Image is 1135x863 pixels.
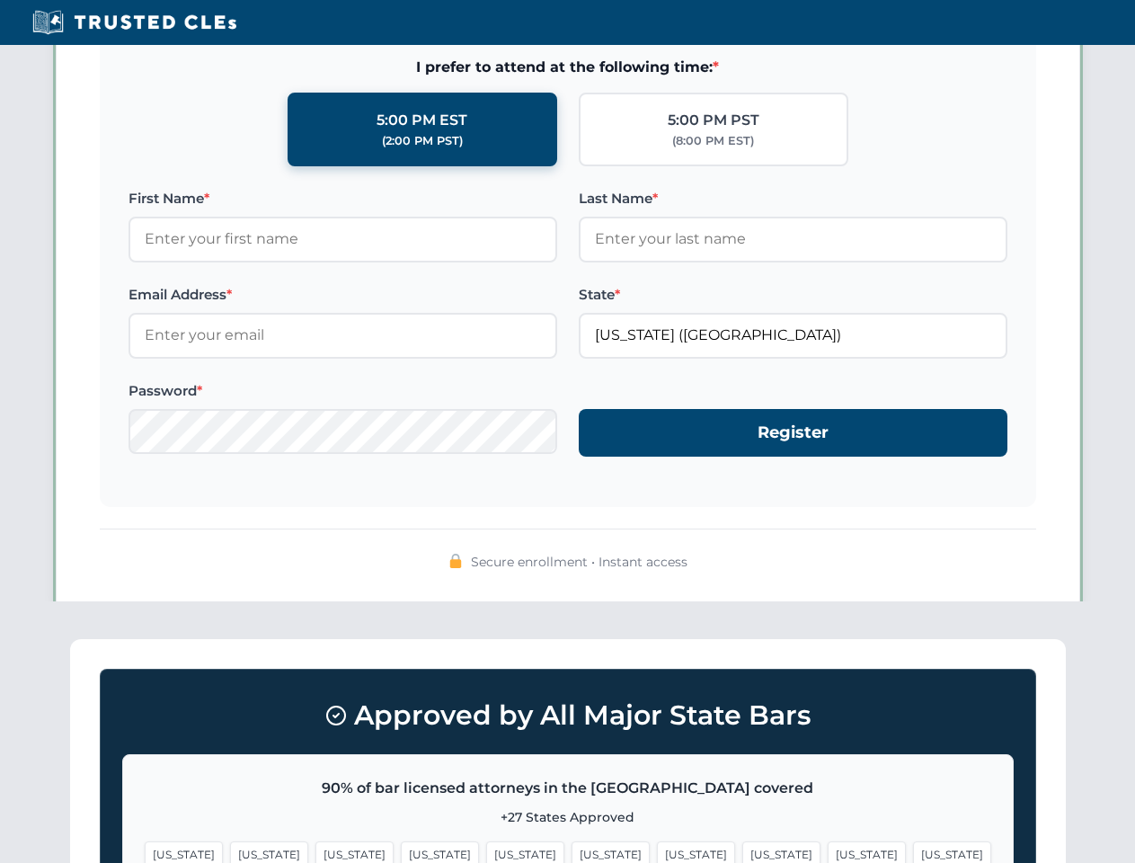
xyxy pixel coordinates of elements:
[382,132,463,150] div: (2:00 PM PST)
[668,109,759,132] div: 5:00 PM PST
[129,284,557,306] label: Email Address
[579,409,1007,457] button: Register
[448,554,463,568] img: 🔒
[672,132,754,150] div: (8:00 PM EST)
[579,217,1007,262] input: Enter your last name
[377,109,467,132] div: 5:00 PM EST
[471,552,687,572] span: Secure enrollment • Instant access
[579,284,1007,306] label: State
[122,691,1014,740] h3: Approved by All Major State Bars
[129,217,557,262] input: Enter your first name
[27,9,242,36] img: Trusted CLEs
[129,313,557,358] input: Enter your email
[579,313,1007,358] input: Florida (FL)
[129,380,557,402] label: Password
[129,188,557,209] label: First Name
[145,777,991,800] p: 90% of bar licensed attorneys in the [GEOGRAPHIC_DATA] covered
[129,56,1007,79] span: I prefer to attend at the following time:
[579,188,1007,209] label: Last Name
[145,807,991,827] p: +27 States Approved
